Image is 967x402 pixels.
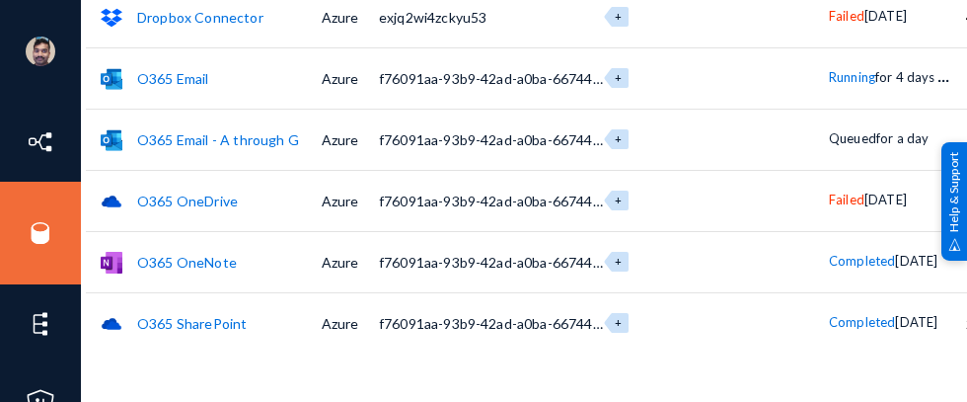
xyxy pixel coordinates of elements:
a: O365 Email [137,70,209,87]
img: onedrive.png [101,313,122,335]
div: Help & Support [941,141,967,260]
span: + [615,194,622,206]
td: Azure [322,47,379,109]
a: Dropbox Connector [137,9,263,26]
span: Queued [829,130,876,146]
span: for a day [876,130,929,146]
span: Running [829,69,875,85]
img: icon-sources.svg [26,218,55,248]
span: . [937,62,941,86]
td: Azure [322,231,379,292]
span: Completed [829,314,895,330]
img: icon-inventory.svg [26,127,55,157]
span: + [615,132,622,145]
img: help_support.svg [948,238,961,251]
span: f76091aa-93b9-42ad-a0ba-66744b65c468 [379,254,648,271]
span: Failed [829,192,864,207]
img: o365mail.svg [101,129,122,151]
span: + [615,316,622,329]
span: + [615,255,622,268]
a: O365 Email - A through G [137,131,299,148]
span: f76091aa-93b9-42ad-a0ba-66744b65c468 [379,315,648,332]
span: [DATE] [864,8,907,24]
span: [DATE] [895,253,937,269]
td: Azure [322,170,379,231]
span: [DATE] [895,314,937,330]
span: f76091aa-93b9-42ad-a0ba-66744b65c468 [379,131,648,148]
span: . [941,62,945,86]
span: + [615,10,622,23]
img: onenote.png [101,252,122,274]
span: Failed [829,8,864,24]
td: Azure [322,109,379,170]
span: . [945,62,949,86]
a: O365 SharePoint [137,315,247,332]
img: icon-elements.svg [26,309,55,339]
img: dropbox.svg [101,7,122,29]
img: onedrive.png [101,191,122,212]
span: exjq2wi4zckyu53 [379,9,486,26]
a: O365 OneDrive [137,193,238,209]
td: Azure [322,292,379,354]
img: ACg8ocK1ZkZ6gbMmCU1AeqPIsBvrTWeY1xNXvgxNjkUXxjcqAiPEIvU=s96-c [26,37,55,66]
span: Completed [829,253,895,269]
a: O365 OneNote [137,254,237,271]
span: for 4 days [875,69,935,85]
span: + [615,71,622,84]
span: f76091aa-93b9-42ad-a0ba-66744b65c468 [379,70,648,87]
img: o365mail.svg [101,68,122,90]
span: f76091aa-93b9-42ad-a0ba-66744b65c468 [379,193,648,209]
span: [DATE] [864,192,907,207]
